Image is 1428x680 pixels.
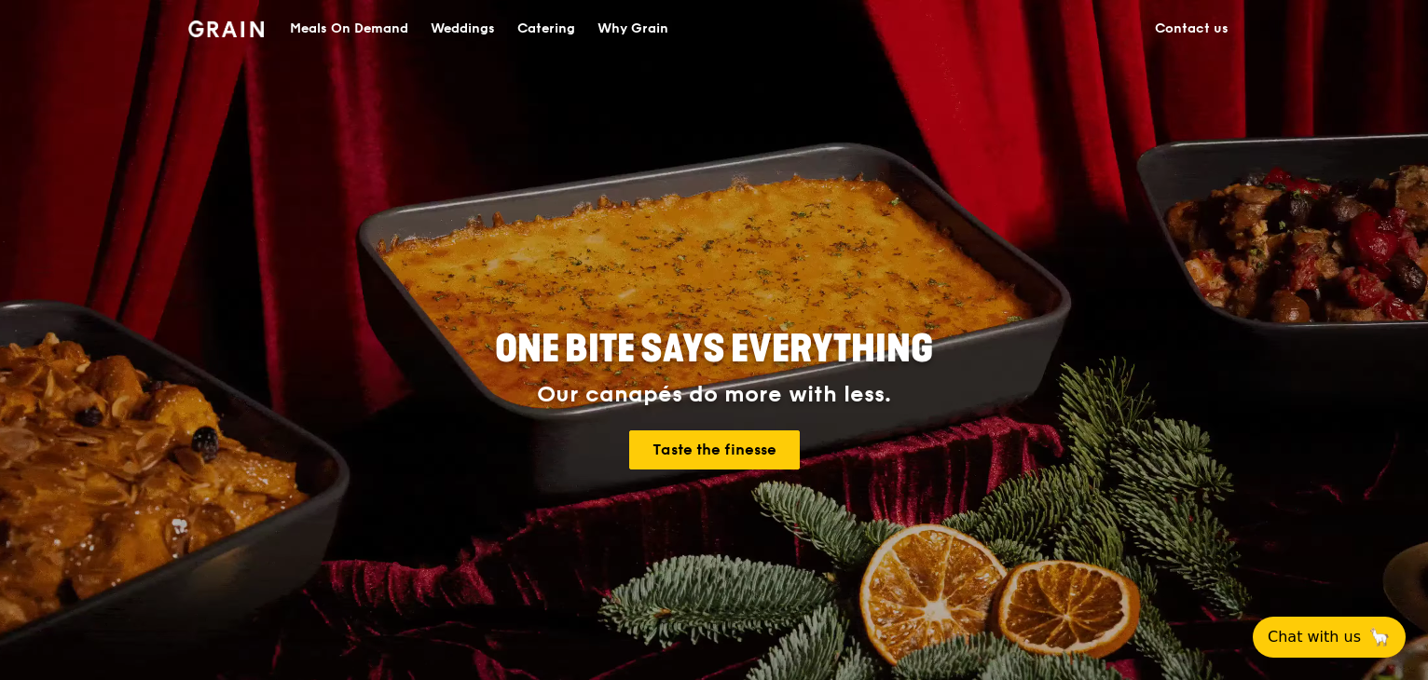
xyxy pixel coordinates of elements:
a: Contact us [1144,1,1240,57]
div: Meals On Demand [290,1,408,57]
span: ONE BITE SAYS EVERYTHING [495,327,933,372]
a: Taste the finesse [629,430,800,469]
button: Chat with us🦙 [1253,617,1406,658]
a: Catering [506,1,586,57]
div: Weddings [431,1,495,57]
a: Why Grain [586,1,680,57]
span: 🦙 [1368,626,1391,648]
span: Chat with us [1268,626,1361,648]
div: Why Grain [597,1,668,57]
div: Catering [517,1,575,57]
a: Weddings [419,1,506,57]
img: Grain [188,20,264,37]
div: Our canapés do more with less. [378,382,1050,408]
